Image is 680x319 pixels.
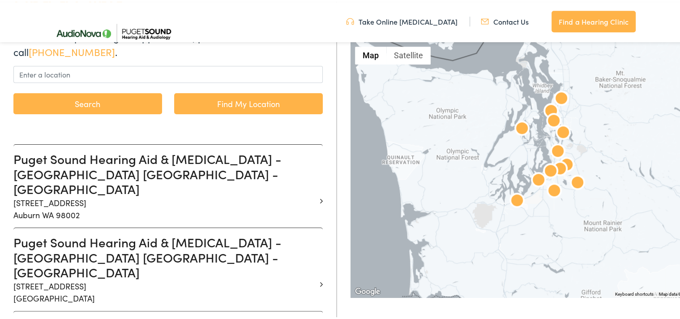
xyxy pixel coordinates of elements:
h3: Puget Sound Hearing Aid & [MEDICAL_DATA] - [GEOGRAPHIC_DATA] [GEOGRAPHIC_DATA] - [GEOGRAPHIC_DATA] [13,150,316,195]
a: Puget Sound Hearing Aid & [MEDICAL_DATA] - [GEOGRAPHIC_DATA] [GEOGRAPHIC_DATA] - [GEOGRAPHIC_DATA... [13,150,316,219]
input: Enter a location [13,64,323,81]
a: [PHONE_NUMBER] [29,43,115,57]
a: Puget Sound Hearing Aid & [MEDICAL_DATA] - [GEOGRAPHIC_DATA] [GEOGRAPHIC_DATA] - [GEOGRAPHIC_DATA... [13,233,316,302]
p: [STREET_ADDRESS] Auburn WA 98002 [13,195,316,219]
img: utility icon [481,15,489,25]
img: utility icon [346,15,354,25]
a: Find a Hearing Clinic [552,9,636,30]
a: Contact Us [481,15,529,25]
p: [STREET_ADDRESS] [GEOGRAPHIC_DATA] [13,278,316,302]
button: Search [13,91,162,112]
a: Take Online [MEDICAL_DATA] [346,15,458,25]
h3: Puget Sound Hearing Aid & [MEDICAL_DATA] - [GEOGRAPHIC_DATA] [GEOGRAPHIC_DATA] - [GEOGRAPHIC_DATA] [13,233,316,278]
a: Find My Location [174,91,323,112]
